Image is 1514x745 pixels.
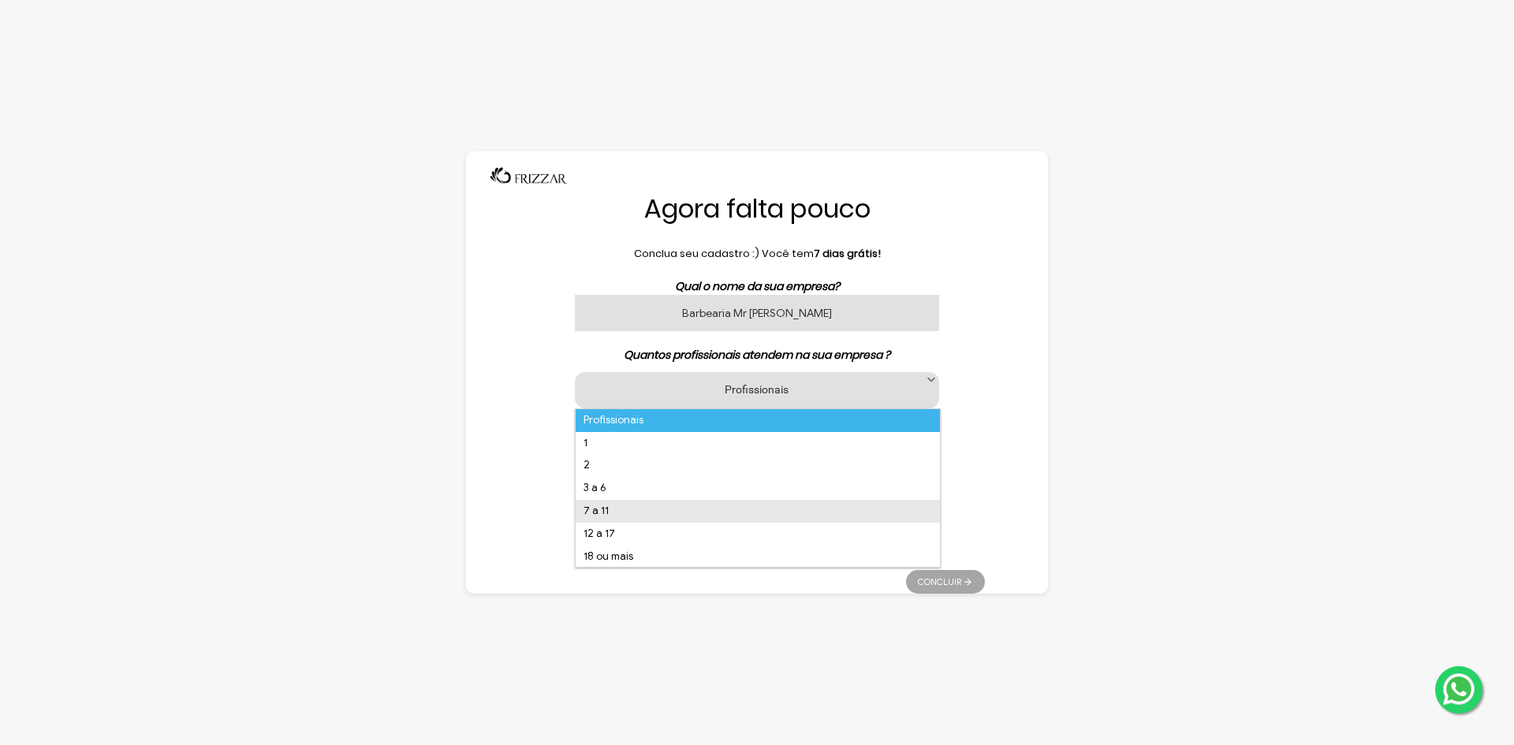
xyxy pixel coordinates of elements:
[576,523,940,546] li: 12 a 17
[814,246,881,261] b: 7 dias grátis!
[529,192,985,225] h1: Agora falta pouco
[529,246,985,262] p: Conclua seu cadastro :) Você tem
[575,295,939,331] input: Nome da sua empresa
[576,409,940,432] li: Profissionais
[529,501,985,518] p: Veio por algum de nossos parceiros?
[576,546,940,568] li: 18 ou mais
[529,424,985,441] p: Qual sistema utilizava antes?
[576,432,940,455] li: 1
[595,382,919,397] label: Profissionais
[576,477,940,500] li: 3 a 6
[576,454,940,477] li: 2
[1440,670,1478,708] img: whatsapp.png
[529,278,985,295] p: Qual o nome da sua empresa?
[529,347,985,363] p: Quantos profissionais atendem na sua empresa ?
[906,562,985,594] ul: Pagination
[576,500,940,523] li: 7 a 11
